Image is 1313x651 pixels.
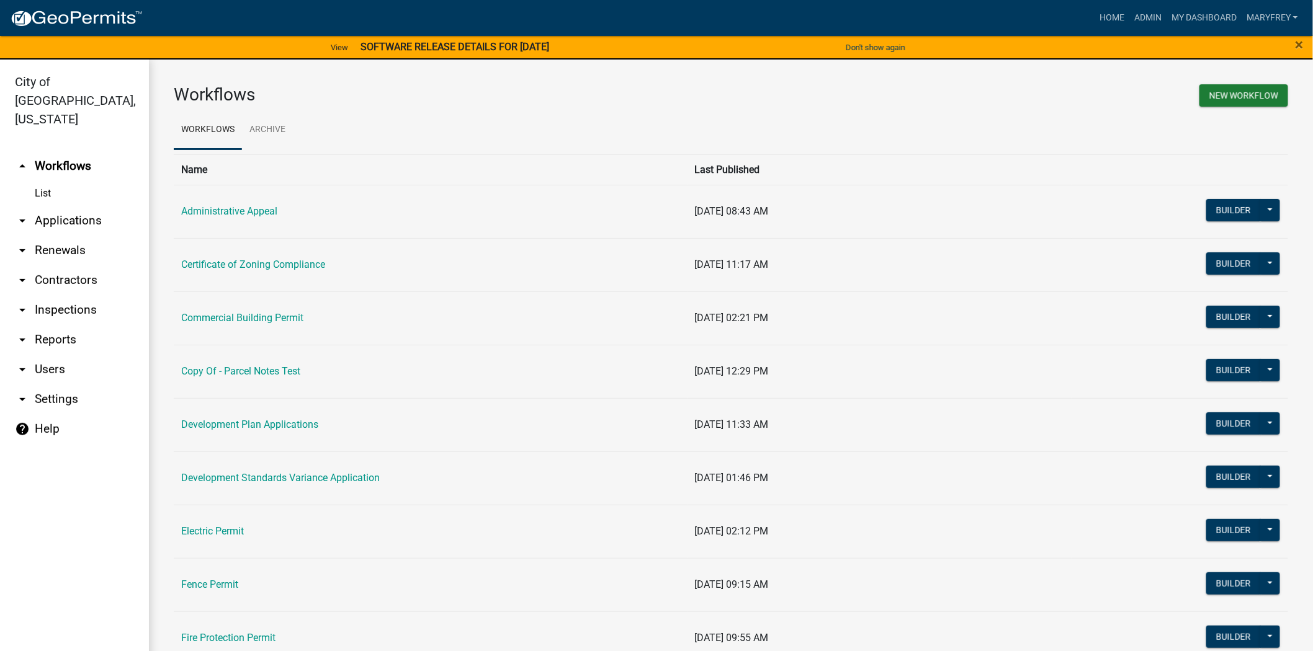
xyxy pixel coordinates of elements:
i: arrow_drop_down [15,273,30,288]
a: Home [1095,6,1129,30]
button: Builder [1206,626,1261,648]
a: Certificate of Zoning Compliance [181,259,325,270]
span: [DATE] 08:43 AM [695,205,769,217]
th: Last Published [688,154,1072,185]
button: Close [1296,37,1304,52]
button: Builder [1206,306,1261,328]
button: Builder [1206,252,1261,275]
strong: SOFTWARE RELEASE DETAILS FOR [DATE] [361,41,549,53]
a: Development Standards Variance Application [181,472,380,484]
span: [DATE] 01:46 PM [695,472,769,484]
span: [DATE] 11:33 AM [695,418,769,430]
span: × [1296,36,1304,53]
button: Builder [1206,199,1261,221]
a: Admin [1129,6,1167,30]
button: Builder [1206,412,1261,435]
button: New Workflow [1199,84,1288,107]
i: arrow_drop_down [15,243,30,258]
a: Workflows [174,110,242,150]
a: Development Plan Applications [181,418,318,430]
span: [DATE] 11:17 AM [695,259,769,270]
a: View [326,37,353,58]
i: arrow_drop_down [15,362,30,377]
th: Name [174,154,688,185]
a: My Dashboard [1167,6,1242,30]
span: [DATE] 02:12 PM [695,525,769,537]
a: Fence Permit [181,578,238,590]
button: Builder [1206,466,1261,488]
a: MaryFrey [1242,6,1303,30]
a: Fire Protection Permit [181,632,276,644]
a: Commercial Building Permit [181,312,303,324]
button: Builder [1206,572,1261,595]
button: Builder [1206,359,1261,381]
button: Builder [1206,519,1261,541]
span: [DATE] 09:55 AM [695,632,769,644]
i: arrow_drop_down [15,332,30,347]
span: [DATE] 12:29 PM [695,365,769,377]
i: arrow_drop_down [15,392,30,407]
button: Don't show again [841,37,910,58]
span: [DATE] 09:15 AM [695,578,769,590]
h3: Workflows [174,84,722,105]
a: Electric Permit [181,525,244,537]
i: arrow_drop_up [15,159,30,174]
i: arrow_drop_down [15,213,30,228]
a: Archive [242,110,293,150]
span: [DATE] 02:21 PM [695,312,769,324]
a: Copy Of - Parcel Notes Test [181,365,300,377]
i: arrow_drop_down [15,303,30,317]
i: help [15,422,30,436]
a: Administrative Appeal [181,205,277,217]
